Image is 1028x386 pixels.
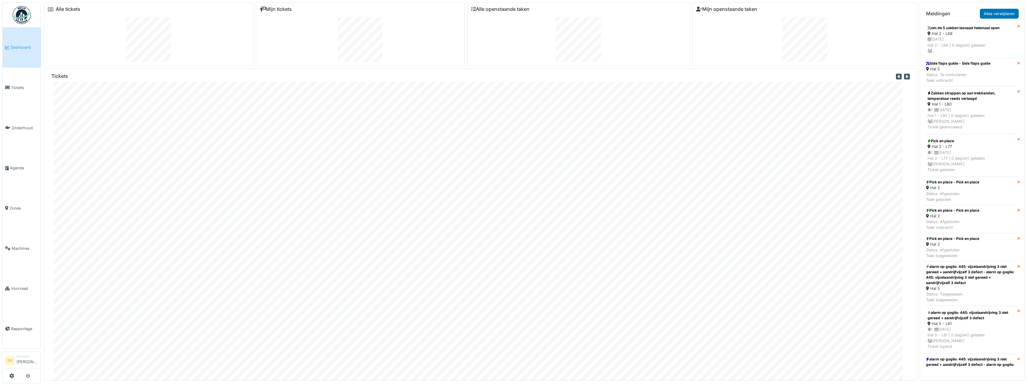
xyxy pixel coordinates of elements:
[3,228,41,268] a: Machines
[924,134,1017,177] a: Pick en place Hal 2 - L77 1 |[DATE]Hal 2 - L77 | 0 dag(en) geleden [PERSON_NAME]Ticket gesloten
[926,61,990,66] div: Side flaps guide - Side flaps guide
[928,101,1013,107] div: Hal 1 - L80
[928,31,1013,36] div: Hal 2 - L68
[5,354,38,369] a: SV Manager[PERSON_NAME]
[926,66,990,72] div: Hal 5
[928,138,1013,144] div: Pick en place
[926,291,1015,303] div: Status: Toegewezen Taak toegewezen
[928,321,1013,326] div: Hal 5 - L81
[928,36,1013,54] div: [DATE] Hal 2 - L68 | 0 dag(en) geleden
[11,326,38,332] span: Rapportage
[924,177,1017,205] a: Pick en place - Pick en place Hal 2 Status: AfgeslotenTaak gesloten
[924,205,1017,233] a: Pick en place - Pick en place Hal 2 Status: AfgeslotenTaak volbracht
[926,185,979,191] div: Hal 2
[11,286,38,291] span: Voorraad
[924,86,1017,134] a: Zakken stroppen op aan trekbanden, temperatuur reeds verlaagd Hal 1 - L80 1 |[DATE]Hal 1 - L80 | ...
[3,27,41,68] a: Dashboard
[926,179,979,185] div: Pick en place - Pick en place
[471,6,529,12] a: Alle openstaande taken
[696,6,757,12] a: Mijn openstaande taken
[926,264,1015,286] div: alarm op goglio: 445: vijzelaandrijving 3 niet gereed + aandrijfvijzelf 3 defect - alarm op gogli...
[5,356,14,365] li: SV
[926,247,979,259] div: Status: Afgesloten Taak toegewezen
[926,286,1015,291] div: Hal 5
[3,108,41,148] a: Onderhoud
[924,58,1017,86] a: Side flaps guide - Side flaps guide Hal 5 Status: Te controlerenTaak volbracht
[3,188,41,228] a: Zones
[3,148,41,188] a: Agenda
[12,246,38,251] span: Machines
[926,11,950,17] h6: Meldingen
[926,191,979,202] div: Status: Afgesloten Taak gesloten
[928,25,1013,31] div: om de 5 zakken lasnaad helemaal open
[926,208,979,213] div: Pick en place - Pick en place
[924,21,1017,58] a: om de 5 zakken lasnaad helemaal open Hal 2 - L68 [DATE]Hal 2 - L68 | 0 dag(en) geleden
[928,150,1013,173] div: 1 | [DATE] Hal 2 - L77 | 0 dag(en) geleden [PERSON_NAME] Ticket gesloten
[928,144,1013,149] div: Hal 2 - L77
[928,310,1013,321] div: alarm op goglio: 445: vijzelaandrijving 3 niet gereed + aandrijfvijzelf 3 defect
[924,233,1017,262] a: Pick en place - Pick en place Hal 2 Status: AfgeslotenTaak toegewezen
[926,241,979,247] div: Hal 2
[51,73,68,79] h6: Tickets
[17,354,38,367] li: [PERSON_NAME]
[10,165,38,171] span: Agenda
[3,68,41,108] a: Tickets
[926,219,979,230] div: Status: Afgesloten Taak volbracht
[3,268,41,309] a: Voorraad
[926,213,979,219] div: Hal 2
[980,9,1019,19] a: Alles verwijderen
[17,354,38,359] div: Manager
[924,306,1017,354] a: alarm op goglio: 445: vijzelaandrijving 3 niet gereed + aandrijfvijzelf 3 defect Hal 5 - L81 1 |[...
[924,261,1017,306] a: alarm op goglio: 445: vijzelaandrijving 3 niet gereed + aandrijfvijzelf 3 defect - alarm op gogli...
[3,309,41,349] a: Rapportage
[928,326,1013,350] div: 1 | [DATE] Hal 5 - L81 | 0 dag(en) geleden [PERSON_NAME] Ticket lopend
[11,85,38,90] span: Tickets
[928,107,1013,130] div: 1 | [DATE] Hal 1 - L80 | 0 dag(en) geleden [PERSON_NAME] Ticket geannuleerd
[260,6,292,12] a: Mijn tickets
[13,6,31,24] img: Badge_color-CXgf-gQk.svg
[11,44,38,50] span: Dashboard
[926,72,990,83] div: Status: Te controleren Taak volbracht
[12,125,38,131] span: Onderhoud
[926,236,979,241] div: Pick en place - Pick en place
[926,357,1015,378] div: alarm op goglio: 445: vijzelaandrijving 3 niet gereed + aandrijfvijzelf 3 defect - alarm op gogli...
[10,205,38,211] span: Zones
[928,90,1013,101] div: Zakken stroppen op aan trekbanden, temperatuur reeds verlaagd
[56,6,80,12] a: Alle tickets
